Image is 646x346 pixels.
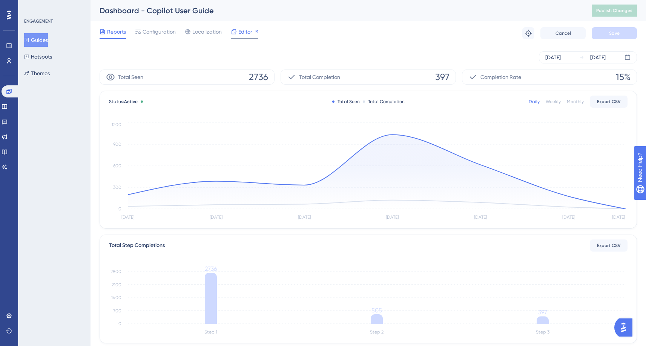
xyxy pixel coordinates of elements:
[371,307,382,314] tspan: 505
[562,215,575,220] tspan: [DATE]
[545,53,561,62] div: [DATE]
[590,53,606,62] div: [DATE]
[109,241,165,250] div: Total Step Completions
[205,265,217,272] tspan: 2736
[118,321,121,326] tspan: 0
[616,71,631,83] span: 15%
[112,122,121,127] tspan: 1200
[370,329,384,335] tspan: Step 2
[567,99,584,105] div: Monthly
[121,215,134,220] tspan: [DATE]
[597,99,621,105] span: Export CSV
[24,50,52,63] button: Hotspots
[204,329,217,335] tspan: Step 1
[597,243,621,249] span: Export CSV
[386,215,399,220] tspan: [DATE]
[614,316,637,339] iframe: UserGuiding AI Assistant Launcher
[555,30,571,36] span: Cancel
[24,18,53,24] div: ENGAGEMENT
[118,73,143,82] span: Total Seen
[118,206,121,212] tspan: 0
[592,27,637,39] button: Save
[529,99,540,105] div: Daily
[540,27,586,39] button: Cancel
[435,71,450,83] span: 397
[113,163,121,168] tspan: 600
[24,66,50,80] button: Themes
[480,73,521,82] span: Completion Rate
[299,73,340,82] span: Total Completion
[107,27,126,36] span: Reports
[24,33,48,47] button: Guides
[111,295,121,300] tspan: 1400
[113,142,121,147] tspan: 900
[546,99,561,105] div: Weekly
[143,27,176,36] span: Configuration
[192,27,222,36] span: Localization
[249,71,268,83] span: 2736
[363,99,405,105] div: Total Completion
[332,99,360,105] div: Total Seen
[113,308,121,314] tspan: 700
[238,27,252,36] span: Editor
[109,99,138,105] span: Status:
[592,5,637,17] button: Publish Changes
[112,282,121,287] tspan: 2100
[590,96,628,108] button: Export CSV
[113,185,121,190] tspan: 300
[536,329,549,335] tspan: Step 3
[124,99,138,104] span: Active
[609,30,620,36] span: Save
[596,8,632,14] span: Publish Changes
[100,5,573,16] div: Dashboard - Copilot User Guide
[612,215,625,220] tspan: [DATE]
[298,215,311,220] tspan: [DATE]
[474,215,487,220] tspan: [DATE]
[590,239,628,252] button: Export CSV
[110,269,121,274] tspan: 2800
[18,2,47,11] span: Need Help?
[538,309,547,316] tspan: 397
[210,215,222,220] tspan: [DATE]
